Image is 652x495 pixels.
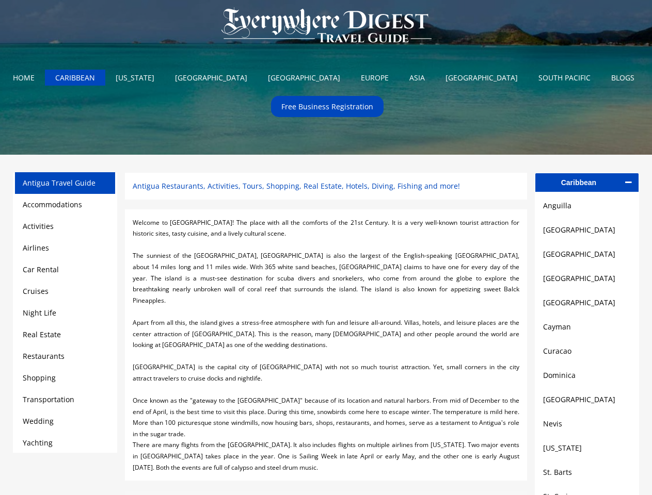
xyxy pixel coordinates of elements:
[23,351,65,361] a: Restaurants
[23,308,56,318] a: Night Life
[353,70,396,86] a: EUROPE
[133,362,519,383] span: [GEOGRAPHIC_DATA] is the capital city of [GEOGRAPHIC_DATA] with not so much tourist attraction. Y...
[133,440,519,471] span: There are many flights from the [GEOGRAPHIC_DATA]. It also includes flights on multiple airlines ...
[543,418,631,430] a: Nevis
[47,70,103,86] a: CARIBBEAN
[23,265,59,274] a: Car Rental
[543,200,631,212] a: Anguilla
[543,224,631,236] a: [GEOGRAPHIC_DATA]
[133,181,460,191] span: Antigua Restaurants, Activities, Tours, Shopping, Real Estate, Hotels, Diving, Fishing and more!
[603,70,642,86] a: BLOGS
[5,70,42,86] a: HOME
[543,466,631,478] a: St. Barts
[23,394,74,404] a: Transportation
[543,321,631,333] a: Cayman
[543,296,631,309] a: [GEOGRAPHIC_DATA]
[23,286,49,296] a: Cruises
[23,329,61,339] a: Real Estate
[23,243,49,253] a: Airlines
[23,200,82,209] a: Accommodations
[23,438,53,448] a: Yachting
[133,251,519,304] span: The sunniest of the [GEOGRAPHIC_DATA], [GEOGRAPHIC_DATA] is also the largest of the English-speak...
[23,178,96,188] a: Antigua Travel Guide
[402,70,433,86] a: ASIA
[543,272,631,285] a: [GEOGRAPHIC_DATA]
[108,70,162,86] a: [US_STATE]
[23,373,56,383] a: Shopping
[438,70,526,86] a: [GEOGRAPHIC_DATA]
[543,345,631,357] a: Curacao
[23,416,54,426] a: Wedding
[543,369,631,382] a: Dominica
[23,221,54,231] a: Activities
[167,70,255,86] a: [GEOGRAPHIC_DATA]
[133,318,519,349] span: Apart from all this, the island gives a stress-free atmosphere with fun and leisure all-around. V...
[274,98,381,114] a: Free Business Registration
[535,173,639,192] a: Caribbean
[543,248,631,260] a: [GEOGRAPHIC_DATA]
[531,70,598,86] a: SOUTH PACIFIC
[543,393,631,406] a: [GEOGRAPHIC_DATA]
[133,396,519,438] span: Once known as the "gateway to the [GEOGRAPHIC_DATA]" because of its location and natural harbors....
[133,218,519,238] span: Welcome to [GEOGRAPHIC_DATA]! The place with all the comforts of the 21st Century. It is a very w...
[543,442,631,454] a: [US_STATE]
[260,70,348,86] a: [GEOGRAPHIC_DATA]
